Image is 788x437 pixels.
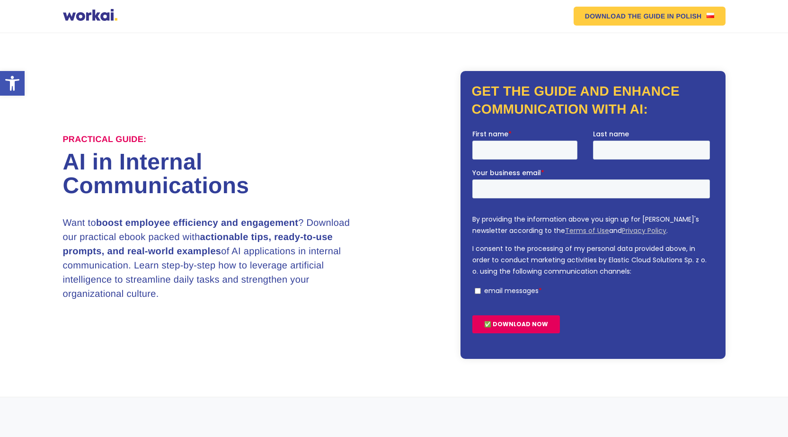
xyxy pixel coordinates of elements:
em: DOWNLOAD THE GUIDE [585,13,665,19]
iframe: Form 0 [472,129,714,341]
h2: Get the guide and enhance communication with AI: [472,82,714,118]
h1: AI in Internal Communications [63,151,394,198]
label: Practical Guide: [63,134,147,145]
a: DOWNLOAD THE GUIDEIN POLISHUS flag [574,7,726,26]
img: US flag [707,13,714,18]
strong: boost employee efficiency and engagement [96,218,298,228]
h3: Want to ? Download our practical ebook packed with of AI applications in internal communication. ... [63,216,361,301]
